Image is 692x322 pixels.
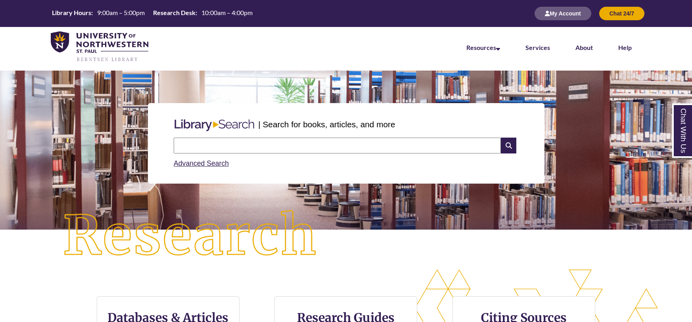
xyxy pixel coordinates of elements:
a: About [575,44,593,51]
span: 9:00am – 5:00pm [97,9,145,16]
a: Resources [466,44,500,51]
th: Library Hours: [49,8,94,17]
a: Advanced Search [174,159,229,167]
img: Research [35,182,346,290]
button: Chat 24/7 [599,7,644,20]
a: Help [618,44,632,51]
a: My Account [535,10,591,17]
i: Search [501,138,516,153]
a: Hours Today [49,8,256,19]
table: Hours Today [49,8,256,18]
img: UNWSP Library Logo [51,31,148,62]
p: | Search for books, articles, and more [258,118,395,130]
a: Services [525,44,550,51]
img: Libary Search [171,116,258,134]
a: Chat 24/7 [599,10,644,17]
button: My Account [535,7,591,20]
th: Research Desk: [150,8,198,17]
span: 10:00am – 4:00pm [201,9,253,16]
